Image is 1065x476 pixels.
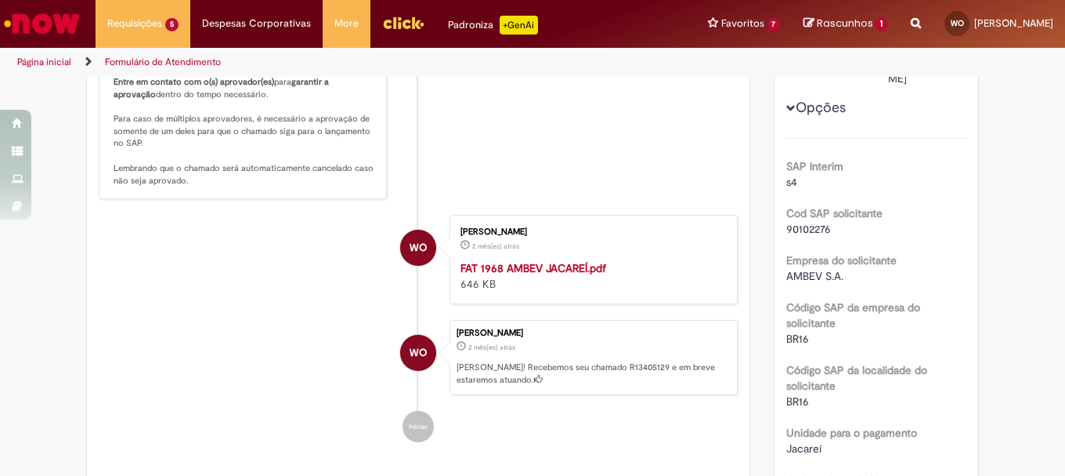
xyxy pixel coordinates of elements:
[786,269,843,283] span: AMBEV S.A.
[786,394,809,409] span: BR16
[114,76,274,88] b: Entre em contato com o(s) aprovador(es)
[786,441,821,456] span: Jacareí
[786,159,843,173] b: SAP Interim
[410,229,427,267] span: WO
[2,8,82,39] img: ServiceNow
[165,18,179,31] span: 5
[99,320,738,395] li: Wellesson De Araujo Oliveira
[500,16,538,35] p: +GenAi
[12,48,699,77] ul: Trilhas de página
[400,335,436,371] div: Wellesson De Araujo Oliveira
[951,18,964,28] span: WO
[457,362,729,386] p: [PERSON_NAME]! Recebemos seu chamado R13405129 e em breve estaremos atuando.
[767,18,781,31] span: 7
[17,56,71,68] a: Página inicial
[786,426,917,440] b: Unidade para o pagamento
[114,76,331,100] b: garantir a aprovação
[803,16,887,31] a: Rascunhos
[460,261,606,275] a: FAT 1968 AMBEV JACAREÍ.pdf
[786,175,797,189] span: s4
[202,16,311,31] span: Despesas Corporativas
[460,227,721,237] div: [PERSON_NAME]
[721,16,764,31] span: Favoritos
[334,16,359,31] span: More
[817,16,873,31] span: Rascunhos
[457,329,729,338] div: [PERSON_NAME]
[105,56,221,68] a: Formulário de Atendimento
[468,343,515,352] time: 12/08/2025 16:39:57
[786,363,927,393] b: Código SAP da localidade do solicitante
[786,300,920,330] b: Código SAP da empresa do solicitante
[974,16,1053,30] span: [PERSON_NAME]
[472,242,519,251] time: 12/08/2025 16:39:54
[460,260,721,292] div: 646 KB
[400,230,436,266] div: Wellesson De Araujo Oliveira
[472,242,519,251] span: 2 mês(es) atrás
[786,253,897,267] b: Empresa do solicitante
[107,16,162,31] span: Requisições
[786,222,831,236] span: 90102276
[786,206,883,220] b: Cod SAP solicitante
[875,17,887,31] span: 1
[448,16,538,35] div: Padroniza
[786,332,809,346] span: BR16
[382,11,424,35] img: click_logo_yellow_360x200.png
[468,343,515,352] span: 2 mês(es) atrás
[410,334,427,372] span: WO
